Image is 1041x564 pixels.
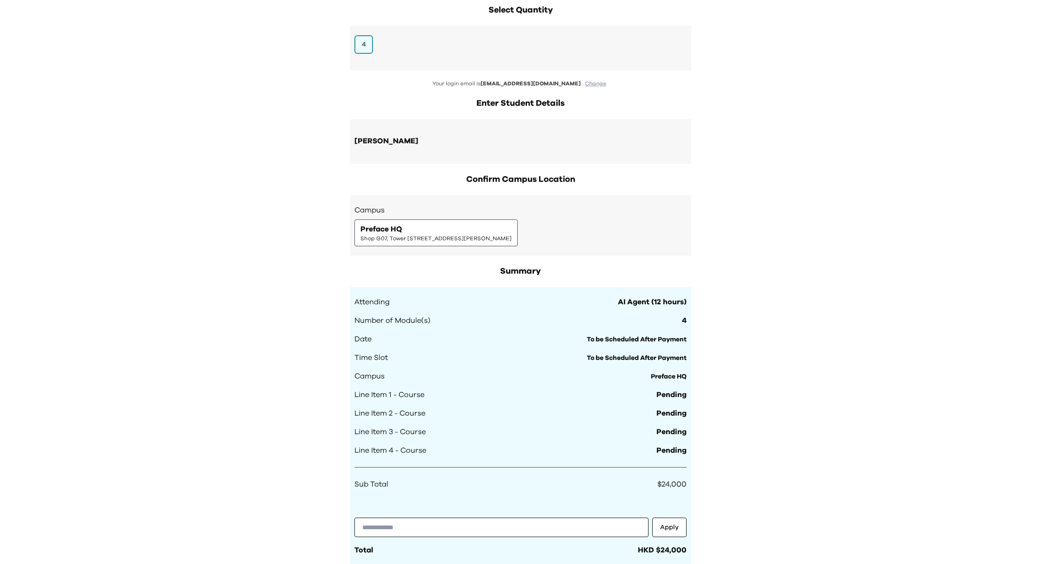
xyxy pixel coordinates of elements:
h2: Enter Student Details [350,97,691,110]
h2: Select Quantity [350,4,691,17]
span: Pending [656,408,687,419]
span: Preface HQ [651,373,687,380]
h3: Campus [354,205,687,216]
button: 4 [354,35,373,54]
span: 4 [682,315,687,326]
span: AI Agent (12 hours) [618,296,687,308]
span: Line Item 4 - Course [354,445,426,456]
h2: Confirm Campus Location [350,173,691,186]
span: Line Item 3 - Course [354,426,426,437]
span: $24,000 [657,481,687,488]
span: Total [354,546,373,554]
span: Shop G07, Tower [STREET_ADDRESS][PERSON_NAME] [360,235,512,242]
span: Line Item 1 - Course [354,389,424,400]
span: Preface HQ [360,224,402,235]
span: To be Scheduled After Payment [587,355,687,361]
span: Pending [656,389,687,400]
div: [PERSON_NAME] [354,135,418,147]
span: Pending [656,426,687,437]
div: HKD $24,000 [638,545,687,556]
span: Attending [354,296,390,308]
span: Campus [354,371,385,382]
h2: Summary [350,265,691,278]
p: Your login email is [350,80,691,88]
button: Change [582,80,609,88]
button: Apply [652,518,687,537]
span: Pending [656,445,687,456]
span: Time Slot [354,352,388,363]
span: To be Scheduled After Payment [587,336,687,343]
span: Date [354,333,372,345]
span: [EMAIL_ADDRESS][DOMAIN_NAME] [481,81,581,86]
span: Line Item 2 - Course [354,408,425,419]
span: Number of Module(s) [354,315,431,326]
span: Sub Total [354,479,388,490]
